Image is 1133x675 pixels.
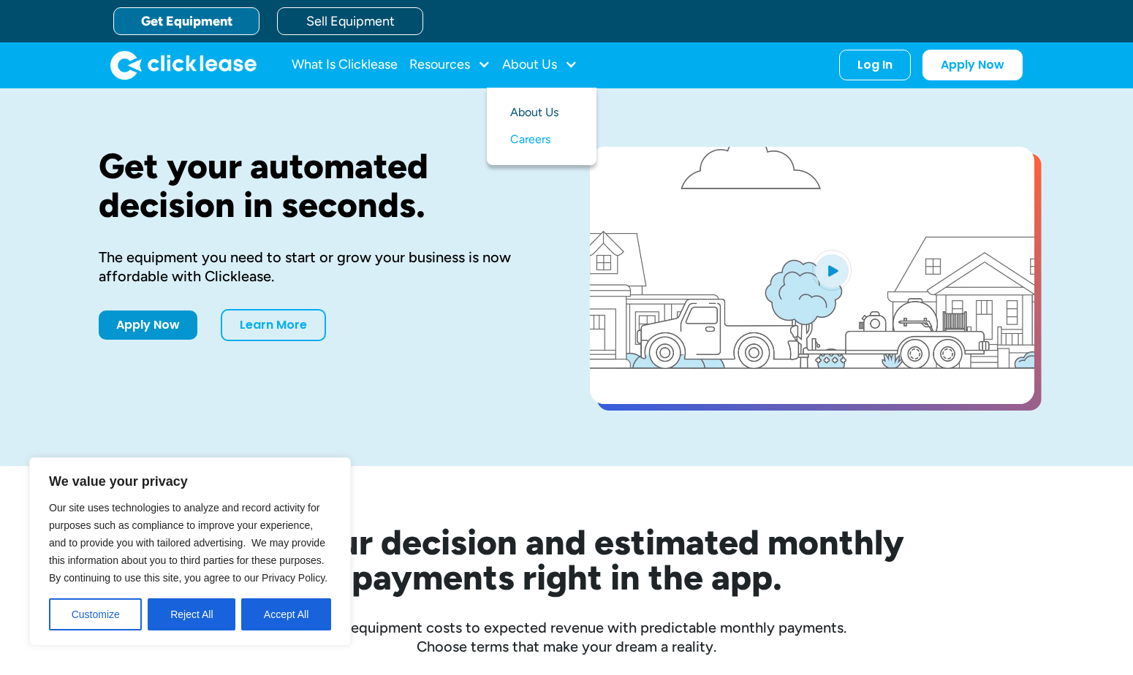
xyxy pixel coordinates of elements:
h1: Get your automated decision in seconds. [99,147,543,224]
p: We value your privacy [49,473,331,490]
div: About Us [502,50,577,80]
h2: See your decision and estimated monthly payments right in the app. [157,525,976,595]
div: Compare equipment costs to expected revenue with predictable monthly payments. Choose terms that ... [99,618,1034,656]
div: We value your privacy [29,457,351,646]
img: Clicklease logo [110,50,257,80]
a: Careers [510,126,573,153]
a: Learn More [221,309,326,341]
nav: About Us [487,88,596,165]
button: Customize [49,598,142,630]
a: Apply Now [99,310,197,340]
a: Apply Now [922,50,1023,80]
img: Blue play button logo on a light blue circular background [812,250,852,291]
a: open lightbox [590,147,1034,404]
div: Resources [409,50,490,80]
a: About Us [510,99,573,126]
button: Reject All [148,598,235,630]
button: Accept All [241,598,331,630]
a: Get Equipment [113,7,259,35]
div: The equipment you need to start or grow your business is now affordable with Clicklease. [99,248,543,286]
div: Log In [857,58,893,72]
a: What Is Clicklease [292,50,398,80]
span: Our site uses technologies to analyze and record activity for purposes such as compliance to impr... [49,502,327,584]
a: Sell Equipment [277,7,423,35]
a: home [110,50,257,80]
